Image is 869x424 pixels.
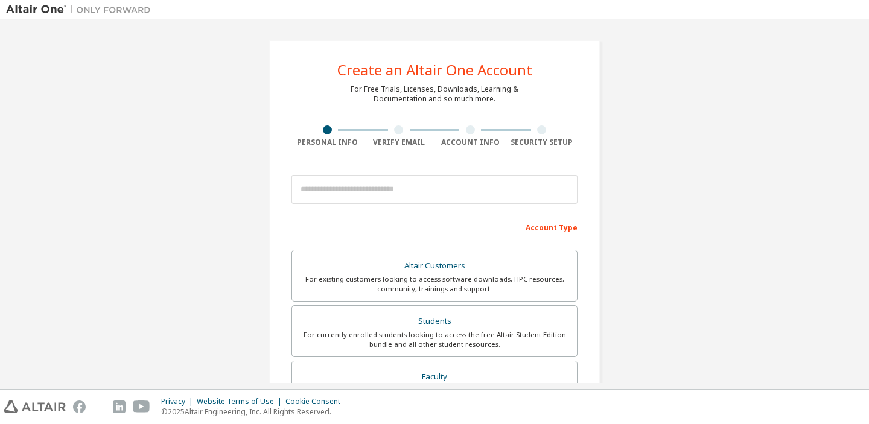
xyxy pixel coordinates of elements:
div: Security Setup [506,138,578,147]
div: Verify Email [363,138,435,147]
div: Account Info [434,138,506,147]
div: Account Type [291,217,578,236]
img: altair_logo.svg [4,400,66,413]
div: For currently enrolled students looking to access the free Altair Student Edition bundle and all ... [299,330,570,349]
div: Students [299,313,570,330]
div: For Free Trials, Licenses, Downloads, Learning & Documentation and so much more. [351,84,518,104]
div: Create an Altair One Account [337,63,532,77]
div: Privacy [161,397,197,407]
div: Website Terms of Use [197,397,285,407]
div: Personal Info [291,138,363,147]
div: Cookie Consent [285,397,348,407]
img: linkedin.svg [113,400,126,413]
img: Altair One [6,4,157,16]
img: facebook.svg [73,400,86,413]
div: Faculty [299,369,570,385]
div: For existing customers looking to access software downloads, HPC resources, community, trainings ... [299,274,570,294]
img: youtube.svg [133,400,150,413]
div: Altair Customers [299,258,570,274]
p: © 2025 Altair Engineering, Inc. All Rights Reserved. [161,407,348,417]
